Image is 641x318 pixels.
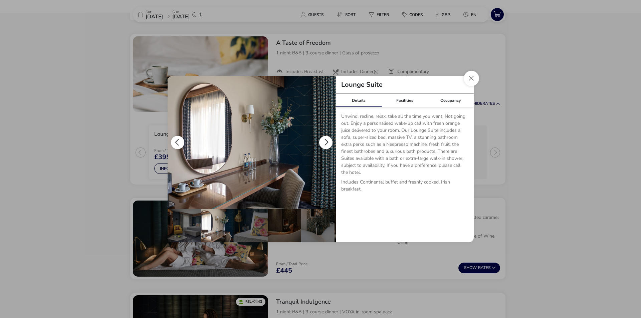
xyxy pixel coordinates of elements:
div: details [168,76,474,242]
img: f63a67c141e42c256ef220c7bc4ab3a2b4096d39f87a1c7f1bfed6260923d30c [168,76,336,209]
p: Includes Continental buffet and freshly cooked, Irish breakfast. [341,179,468,195]
div: Occupancy [428,94,474,107]
h2: Lounge Suite [336,81,388,88]
p: Unwind, recline, relax, take all the time you want. Not going out. Enjoy a personalised wake-up c... [341,113,468,179]
div: Details [336,94,382,107]
div: Facilities [382,94,428,107]
button: Close dialog [464,71,479,86]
